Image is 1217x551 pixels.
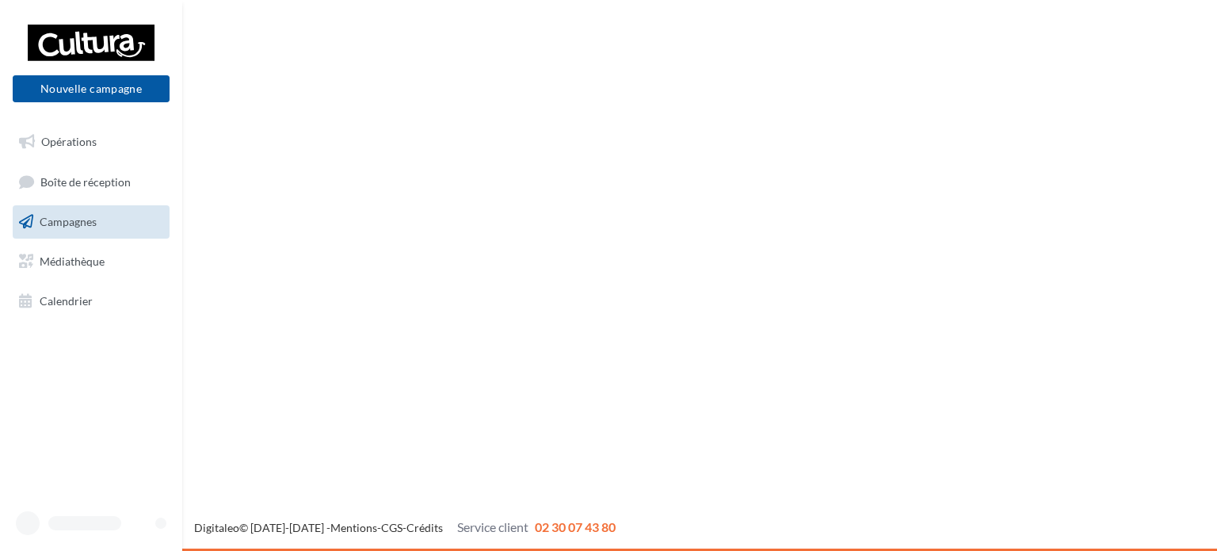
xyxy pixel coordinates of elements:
a: Crédits [406,521,443,534]
a: CGS [381,521,402,534]
span: Service client [457,519,528,534]
a: Mentions [330,521,377,534]
span: © [DATE]-[DATE] - - - [194,521,616,534]
a: Calendrier [10,285,173,318]
span: Calendrier [40,293,93,307]
span: Boîte de réception [40,174,131,188]
span: 02 30 07 43 80 [535,519,616,534]
a: Opérations [10,125,173,159]
a: Campagnes [10,205,173,239]
span: Campagnes [40,215,97,228]
span: Médiathèque [40,254,105,268]
a: Digitaleo [194,521,239,534]
a: Médiathèque [10,245,173,278]
button: Nouvelle campagne [13,75,170,102]
a: Boîte de réception [10,165,173,199]
span: Opérations [41,135,97,148]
